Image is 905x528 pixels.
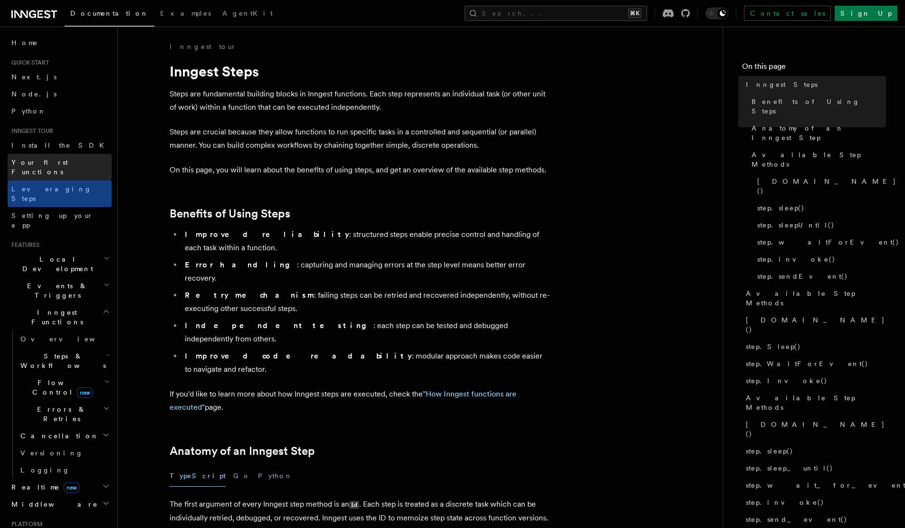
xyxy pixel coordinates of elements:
[11,185,92,202] span: Leveraging Steps
[8,308,103,327] span: Inngest Functions
[11,141,110,149] span: Install the SDK
[64,482,79,493] span: new
[8,103,112,120] a: Python
[752,150,886,169] span: Available Step Methods
[182,319,550,346] li: : each step can be tested and debugged independently from others.
[70,9,149,17] span: Documentation
[752,123,886,142] span: Anatomy of an Inngest Step
[757,272,848,281] span: step.sendEvent()
[8,207,112,234] a: Setting up your app
[628,9,641,18] kbd: ⌘K
[746,342,801,351] span: step.Sleep()
[11,107,46,115] span: Python
[742,372,886,389] a: step.Invoke()
[8,34,112,51] a: Home
[17,427,112,444] button: Cancellation
[17,378,105,397] span: Flow Control
[160,9,211,17] span: Examples
[8,180,112,207] a: Leveraging Steps
[11,90,57,98] span: Node.js
[742,355,886,372] a: step.WaitForEvent()
[757,177,896,196] span: [DOMAIN_NAME]()
[349,501,359,509] code: id
[746,515,848,524] span: step.send_event()
[185,260,297,269] strong: Error handling
[20,449,83,457] span: Versioning
[742,311,886,338] a: [DOMAIN_NAME]()
[8,255,104,273] span: Local Development
[17,348,112,374] button: Steps & Workflows
[742,460,886,477] a: step.sleep_until()
[17,330,112,348] a: Overview
[11,38,38,47] span: Home
[465,6,647,21] button: Search...⌘K
[746,359,868,368] span: step.WaitForEvent()
[17,462,112,479] a: Logging
[757,220,835,230] span: step.sleepUntil()
[8,281,104,300] span: Events & Triggers
[835,6,897,21] a: Sign Up
[742,285,886,311] a: Available Step Methods
[8,68,112,85] a: Next.js
[742,477,886,494] a: step.wait_for_event()
[182,228,550,255] li: : structured steps enable precise control and handling of each task within a function.
[182,289,550,315] li: : failing steps can be retried and recovered independently, without re-executing other successful...
[182,258,550,285] li: : capturing and managing errors at the step level means better error recovery.
[11,212,93,229] span: Setting up your app
[185,230,349,239] strong: Improved reliability
[17,444,112,462] a: Versioning
[17,431,99,441] span: Cancellation
[753,268,886,285] a: step.sendEvent()
[705,8,728,19] button: Toggle dark mode
[748,120,886,146] a: Anatomy of an Inngest Step
[8,251,112,277] button: Local Development
[8,304,112,330] button: Inngest Functions
[744,6,831,21] a: Contact sales
[258,465,293,487] button: Python
[8,59,49,66] span: Quick start
[170,125,550,152] p: Steps are crucial because they allow functions to run specific tasks in a controlled and sequenti...
[20,335,118,343] span: Overview
[217,3,278,26] a: AgentKit
[746,498,824,507] span: step.invoke()
[753,199,886,217] a: step.sleep()
[757,237,899,247] span: step.waitForEvent()
[17,374,112,401] button: Flow Controlnew
[748,93,886,120] a: Benefits of Using Steps
[8,520,43,528] span: Platform
[17,401,112,427] button: Errors & Retries
[742,338,886,355] a: step.Sleep()
[746,393,886,412] span: Available Step Methods
[746,289,886,308] span: Available Step Methods
[8,500,98,509] span: Middleware
[748,146,886,173] a: Available Step Methods
[185,351,412,360] strong: Improved code readability
[8,330,112,479] div: Inngest Functions
[8,496,112,513] button: Middleware
[170,207,290,220] a: Benefits of Using Steps
[170,87,550,114] p: Steps are fundamental building blocks in Inngest functions. Each step represents an individual ta...
[8,241,39,249] span: Features
[170,42,236,51] a: Inngest tour
[154,3,217,26] a: Examples
[753,173,886,199] a: [DOMAIN_NAME]()
[170,444,315,458] a: Anatomy of an Inngest Step
[746,420,886,439] span: [DOMAIN_NAME]()
[742,76,886,93] a: Inngest Steps
[746,446,793,456] span: step.sleep()
[233,465,250,487] button: Go
[77,387,93,398] span: new
[742,443,886,460] a: step.sleep()
[20,466,70,474] span: Logging
[11,73,57,81] span: Next.js
[8,127,53,135] span: Inngest tour
[8,479,112,496] button: Realtimenew
[746,463,833,473] span: step.sleep_until()
[753,234,886,251] a: step.waitForEvent()
[757,203,805,213] span: step.sleep()
[753,251,886,268] a: step.invoke()
[8,85,112,103] a: Node.js
[17,351,106,370] span: Steps & Workflows
[742,511,886,528] a: step.send_event()
[757,255,836,264] span: step.invoke()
